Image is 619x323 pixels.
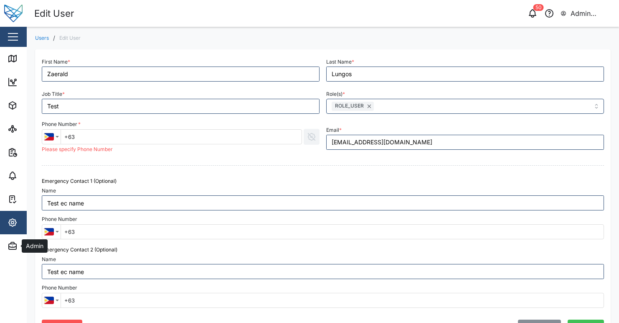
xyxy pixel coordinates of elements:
[42,177,604,185] div: Emergency Contact 1 (Optional)
[59,36,81,41] div: Edit User
[42,91,65,97] label: Job Title
[571,8,612,19] div: Admin Zaerald Lungos
[42,246,604,254] div: Emergency Contact 2 (Optional)
[22,148,50,157] div: Reports
[22,77,59,87] div: Dashboard
[42,256,56,262] label: Name
[560,8,612,19] button: Admin Zaerald Lungos
[42,224,61,239] button: Country selector
[22,171,48,180] div: Alarms
[22,124,42,133] div: Sites
[42,215,604,223] div: Phone Number
[42,59,70,65] label: First Name
[35,36,49,41] a: Users
[42,129,61,144] button: Country selector
[42,188,56,194] label: Name
[22,241,46,251] div: Admin
[42,284,604,292] div: Phone Number
[533,4,544,11] div: 50
[42,146,320,154] div: Please specify Phone Number
[34,6,74,21] div: Edit User
[326,127,342,133] label: Email
[42,293,61,308] button: Country selector
[22,195,45,204] div: Tasks
[4,4,23,23] img: Main Logo
[42,120,320,128] div: Phone Number
[335,102,364,110] span: ROLE_USER
[22,218,51,227] div: Settings
[22,54,41,63] div: Map
[53,35,55,41] div: /
[326,59,354,65] label: Last Name
[326,91,345,97] label: Role(s)
[22,101,48,110] div: Assets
